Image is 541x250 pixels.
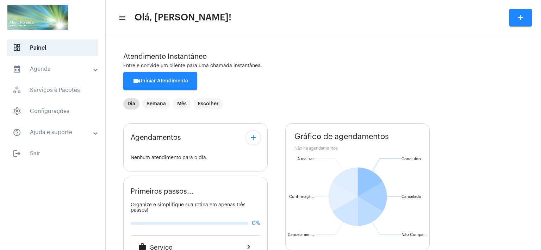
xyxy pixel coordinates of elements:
span: Serviços e Pacotes [7,82,98,99]
mat-panel-title: Ajuda e suporte [13,128,94,137]
text: Cancelado [402,195,421,199]
mat-icon: sidenav icon [118,14,125,22]
span: Sair [7,145,98,162]
mat-icon: sidenav icon [13,149,21,158]
mat-icon: add [249,133,257,142]
text: A realizar [297,157,314,161]
mat-icon: sidenav icon [13,65,21,73]
span: sidenav icon [13,44,21,52]
mat-expansion-panel-header: sidenav iconAgenda [4,61,105,77]
mat-chip: Mês [173,98,191,110]
span: sidenav icon [13,107,21,115]
div: Atendimento Instantâneo [123,53,523,61]
div: Nenhum atendimento para o dia. [131,155,260,161]
span: Gráfico de agendamentos [294,132,389,141]
mat-icon: add [516,13,525,22]
mat-icon: sidenav icon [13,128,21,137]
mat-expansion-panel-header: sidenav iconAjuda e suporte [4,124,105,141]
span: 0% [252,220,260,226]
button: Iniciar Atendimento [123,72,197,90]
span: Iniciar Atendimento [132,79,188,83]
span: Primeiros passos... [131,188,193,195]
span: Configurações [7,103,98,120]
mat-chip: Semana [142,98,170,110]
mat-chip: Escolher [194,98,223,110]
div: Entre e convide um cliente para uma chamada instantânea. [123,63,523,69]
mat-chip: Dia [123,98,139,110]
span: sidenav icon [13,86,21,94]
mat-icon: videocam [132,77,141,85]
mat-panel-title: Agenda [13,65,94,73]
span: Olá, [PERSON_NAME]! [135,12,231,23]
text: Concluído [402,157,421,161]
span: Agendamentos [131,134,181,142]
span: Painel [7,39,98,56]
text: Cancelamen... [288,233,314,237]
img: ad486f29-800c-4119-1513-e8219dc03dae.png [6,4,70,32]
span: Organize e simplifique sua rotina em apenas três passos! [131,202,245,213]
text: Não Compar... [402,233,428,237]
text: Confirmaçã... [289,195,314,199]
